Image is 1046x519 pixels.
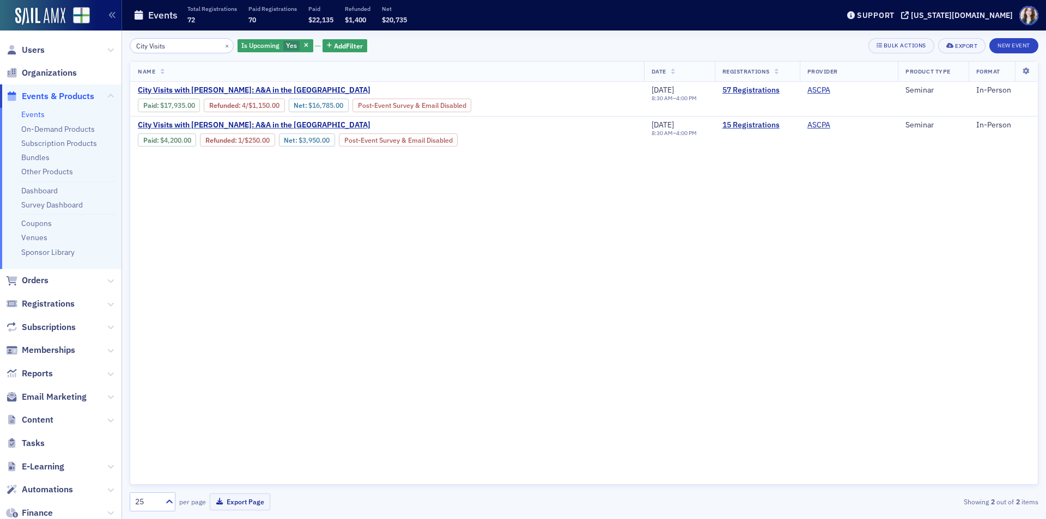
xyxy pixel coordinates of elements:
[22,368,53,380] span: Reports
[143,101,160,109] span: :
[905,86,960,95] div: Seminar
[857,10,895,20] div: Support
[21,247,75,257] a: Sponsor Library
[22,67,77,79] span: Organizations
[323,39,367,53] button: AddFilter
[21,233,47,242] a: Venues
[807,86,830,95] a: ASCPA
[652,129,673,137] time: 8:30 AM
[938,38,986,53] button: Export
[6,321,76,333] a: Subscriptions
[143,101,157,109] a: Paid
[807,120,876,130] span: ASCPA
[6,461,64,473] a: E-Learning
[22,44,45,56] span: Users
[21,138,97,148] a: Subscription Products
[22,461,64,473] span: E-Learning
[6,67,77,79] a: Organizations
[204,99,284,112] div: Refunded: 71 - $1793500
[160,101,195,109] span: $17,935.00
[339,133,458,146] div: Post-Event Survey
[345,5,370,13] p: Refunded
[21,167,73,176] a: Other Products
[22,391,87,403] span: Email Marketing
[248,15,256,24] span: 70
[308,5,333,13] p: Paid
[135,496,159,508] div: 25
[248,5,297,13] p: Paid Registrations
[205,136,235,144] a: Refunded
[6,507,53,519] a: Finance
[22,321,76,333] span: Subscriptions
[138,86,561,95] a: City Visits with [PERSON_NAME]: A&A in the [GEOGRAPHIC_DATA]
[308,15,333,24] span: $22,135
[130,38,234,53] input: Search…
[652,130,697,137] div: –
[722,120,792,130] a: 15 Registrations
[210,493,270,510] button: Export Page
[299,136,330,144] span: $3,950.00
[6,298,75,310] a: Registrations
[884,42,926,48] div: Bulk Actions
[21,109,45,119] a: Events
[989,497,996,506] strong: 2
[652,94,673,102] time: 8:30 AM
[209,101,242,109] span: :
[1019,6,1038,25] span: Profile
[21,124,95,134] a: On-Demand Products
[6,44,45,56] a: Users
[652,120,674,130] span: [DATE]
[138,120,547,130] a: City Visits with [PERSON_NAME]: A&A in the [GEOGRAPHIC_DATA]
[289,99,349,112] div: Net: $1678500
[334,41,363,51] span: Add Filter
[905,120,960,130] div: Seminar
[989,40,1038,50] a: New Event
[200,133,275,146] div: Refunded: 21 - $420000
[6,368,53,380] a: Reports
[652,68,666,75] span: Date
[807,120,830,130] a: ASCPA
[21,152,50,162] a: Bundles
[722,68,770,75] span: Registrations
[905,68,950,75] span: Product Type
[148,9,178,22] h1: Events
[143,136,160,144] span: :
[286,41,297,50] span: Yes
[868,38,934,53] button: Bulk Actions
[6,344,75,356] a: Memberships
[248,101,279,109] span: $1,150.00
[911,10,1013,20] div: [US_STATE][DOMAIN_NAME]
[743,497,1038,506] div: Showing out of items
[6,437,45,449] a: Tasks
[138,68,155,75] span: Name
[209,101,239,109] a: Refunded
[138,133,196,146] div: Paid: 21 - $420000
[143,136,157,144] a: Paid
[22,437,45,449] span: Tasks
[976,68,1000,75] span: Format
[73,7,90,24] img: SailAMX
[21,186,58,196] a: Dashboard
[22,414,53,426] span: Content
[722,86,792,95] a: 57 Registrations
[279,133,335,146] div: Net: $395000
[676,94,697,102] time: 4:00 PM
[222,40,232,50] button: ×
[187,15,195,24] span: 72
[160,136,191,144] span: $4,200.00
[955,43,977,49] div: Export
[807,86,876,95] span: ASCPA
[976,86,1030,95] div: In-Person
[22,507,53,519] span: Finance
[308,101,343,109] span: $16,785.00
[6,90,94,102] a: Events & Products
[901,11,1017,19] button: [US_STATE][DOMAIN_NAME]
[22,274,48,286] span: Orders
[6,274,48,286] a: Orders
[284,136,299,144] span: Net :
[205,136,238,144] span: :
[6,391,87,403] a: Email Marketing
[15,8,65,25] img: SailAMX
[187,5,237,13] p: Total Registrations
